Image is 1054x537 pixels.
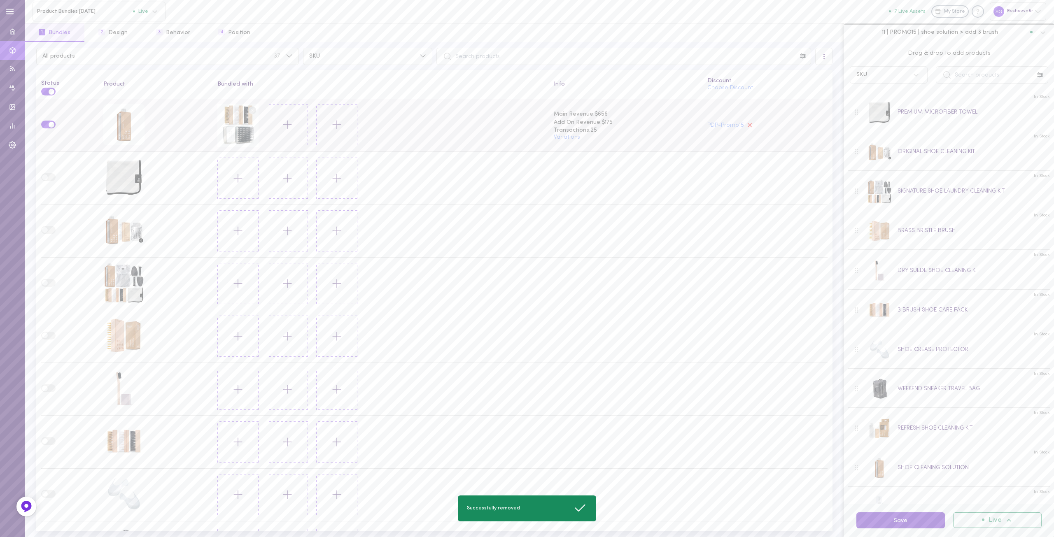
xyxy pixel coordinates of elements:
[898,424,972,432] div: REFRESH SHOE CLEANING KIT
[889,9,931,14] a: 7 Live Assets
[25,23,84,42] button: 1Bundles
[84,23,142,42] button: 2Design
[898,384,980,393] div: WEEKEND SNEAKER TRAVEL BAG
[217,104,259,147] div: SHOE CARE 3 BRUSH SET + BOWL COMBO
[156,29,163,35] span: 3
[953,512,1042,528] button: Live
[1034,331,1050,337] span: In Stock
[436,48,811,65] input: Search products
[1034,212,1050,219] span: In Stock
[39,29,45,35] span: 1
[898,463,969,472] div: SHOE CLEANING SOLUTION
[1034,489,1050,495] span: In Stock
[898,147,975,156] div: ORIGINAL SHOE CLEANING KIT
[856,512,945,528] button: Save
[309,53,414,59] span: SKU
[898,108,977,116] div: PREMIUM MICROFIBER TOWEL
[103,315,145,358] div: BRASS BRISTLE BRUSH
[103,473,145,516] div: SHOE CREASE PROTECTOR
[898,345,968,354] div: SHOE CREASE PROTECTOR
[850,49,1048,58] span: Drag & drop to add products
[707,123,744,128] button: PDP-Promo15
[1034,292,1050,298] span: In Stock
[554,126,698,135] span: Transactions: 25
[856,72,867,78] div: SKU
[1034,449,1050,456] span: In Stock
[218,29,225,35] span: 4
[36,48,299,65] button: All products37
[707,85,753,91] button: Choose Discount
[1034,252,1050,258] span: In Stock
[898,266,979,275] div: DRY SUEDE SHOE CLEANING KIT
[274,53,280,59] span: 37
[42,53,274,59] span: All products
[103,368,145,411] div: DRY SUEDE SHOE CLEANING KIT
[944,8,965,16] span: My Store
[41,75,94,86] div: Status
[103,421,145,463] div: 3 BRUSH SHOE CARE PACK
[133,9,148,14] span: Live
[1034,133,1050,139] span: In Stock
[898,503,1039,511] div: OXICLEAN SNEAKER + HAT FOAM CLEANING SOLUTION
[554,110,698,119] span: Main Revenue: $656
[37,8,133,14] span: Product Bundles [DATE]
[898,306,968,314] div: 3 BRUSH SHOE CARE PACK
[98,29,105,35] span: 2
[972,5,984,18] div: Knowledge center
[217,81,544,87] div: Bundled with
[989,517,1002,524] span: Live
[936,66,1048,84] input: Search products
[898,226,956,235] div: BRASS BRISTLE BRUSH
[20,500,33,513] img: Feedback Button
[554,135,580,140] button: Variations
[554,81,698,87] div: Info
[204,23,264,42] button: 4Position
[103,81,208,87] div: Product
[554,119,698,127] span: Add On Revenue: $175
[898,187,1005,195] div: SIGNATURE SHOE LAUNDRY CLEANING KIT
[103,157,145,200] div: PREMIUM MICROFIBER TOWEL
[1034,94,1050,100] span: In Stock
[707,78,828,84] div: Discount
[931,5,969,18] a: My Store
[467,505,520,512] span: Successfully removed
[1034,371,1050,377] span: In Stock
[1034,410,1050,416] span: In Stock
[303,48,432,65] button: SKU
[103,262,145,305] div: SIGNATURE SHOE LAUNDRY CLEANING KIT
[882,28,998,36] span: 11 | PROMO15 | shoe solution > add 3 brush
[103,209,145,252] div: ORIGINAL SHOE CLEANING KIT
[1034,173,1050,179] span: In Stock
[990,2,1046,20] div: Reshoevn8r
[142,23,204,42] button: 3Behavior
[103,104,145,147] div: SHOE CLEANING SOLUTION
[889,9,926,14] button: 7 Live Assets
